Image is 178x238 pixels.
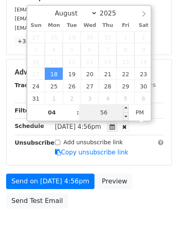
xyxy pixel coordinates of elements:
[15,139,55,146] strong: Unsubscribe
[137,199,178,238] iframe: Chat Widget
[116,92,134,104] span: September 5, 2025
[116,80,134,92] span: August 29, 2025
[129,104,151,121] span: Click to toggle
[81,31,99,43] span: July 30, 2025
[116,43,134,55] span: August 8, 2025
[134,23,152,28] span: Sat
[55,123,101,130] span: [DATE] 4:56pm
[134,68,152,80] span: August 23, 2025
[116,68,134,80] span: August 22, 2025
[81,23,99,28] span: Wed
[134,80,152,92] span: August 30, 2025
[81,55,99,68] span: August 13, 2025
[45,68,63,80] span: August 18, 2025
[27,80,45,92] span: August 24, 2025
[134,92,152,104] span: September 6, 2025
[81,43,99,55] span: August 6, 2025
[99,43,116,55] span: August 7, 2025
[99,68,116,80] span: August 21, 2025
[63,23,81,28] span: Tue
[63,80,81,92] span: August 26, 2025
[99,31,116,43] span: July 31, 2025
[6,174,94,189] a: Send on [DATE] 4:56pm
[45,55,63,68] span: August 11, 2025
[45,80,63,92] span: August 25, 2025
[45,43,63,55] span: August 4, 2025
[64,138,123,147] label: Add unsubscribe link
[134,55,152,68] span: August 16, 2025
[63,55,81,68] span: August 12, 2025
[63,92,81,104] span: September 2, 2025
[77,104,79,121] span: :
[15,68,163,77] h5: Advanced
[134,31,152,43] span: August 2, 2025
[27,23,45,28] span: Sun
[116,31,134,43] span: August 1, 2025
[99,55,116,68] span: August 14, 2025
[81,92,99,104] span: September 3, 2025
[27,104,77,121] input: Hour
[15,82,42,88] strong: Tracking
[15,7,105,13] small: [EMAIL_ADDRESS][DOMAIN_NAME]
[45,92,63,104] span: September 1, 2025
[79,104,129,121] input: Minute
[134,43,152,55] span: August 9, 2025
[81,80,99,92] span: August 27, 2025
[63,31,81,43] span: July 29, 2025
[81,68,99,80] span: August 20, 2025
[15,123,44,129] strong: Schedule
[15,107,35,114] strong: Filters
[27,68,45,80] span: August 17, 2025
[99,92,116,104] span: September 4, 2025
[116,23,134,28] span: Fri
[97,174,132,189] a: Preview
[55,149,128,156] a: Copy unsubscribe link
[15,15,105,22] small: [EMAIL_ADDRESS][DOMAIN_NAME]
[63,43,81,55] span: August 5, 2025
[99,23,116,28] span: Thu
[99,80,116,92] span: August 28, 2025
[45,23,63,28] span: Mon
[116,55,134,68] span: August 15, 2025
[6,193,68,209] a: Send Test Email
[27,92,45,104] span: August 31, 2025
[63,68,81,80] span: August 19, 2025
[27,31,45,43] span: July 27, 2025
[27,43,45,55] span: August 3, 2025
[15,36,49,46] a: +32 more
[97,9,127,17] input: Year
[27,55,45,68] span: August 10, 2025
[45,31,63,43] span: July 28, 2025
[15,25,105,31] small: [EMAIL_ADDRESS][DOMAIN_NAME]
